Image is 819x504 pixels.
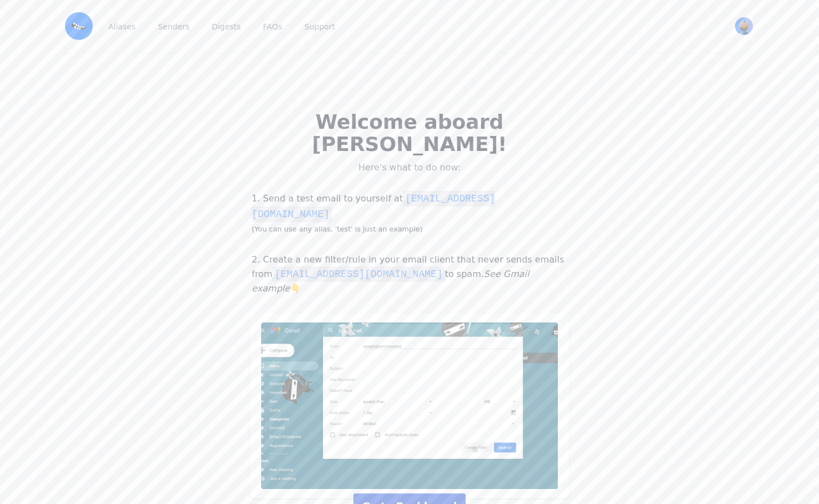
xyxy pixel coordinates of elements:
p: 1. Send a test email to yourself at [249,191,570,235]
img: Add noreply@eml.monster to a Never Send to Spam filter in Gmail [261,322,558,489]
code: [EMAIL_ADDRESS][DOMAIN_NAME] [252,191,495,222]
p: 2. Create a new filter/rule in your email client that never sends emails from to spam. 👇 [249,253,570,295]
h2: Welcome aboard [PERSON_NAME]! [285,111,534,155]
small: (You can use any alias, 'test' is just an example) [252,225,423,233]
code: [EMAIL_ADDRESS][DOMAIN_NAME] [272,266,445,282]
img: Email Monster [65,12,93,40]
img: Carlos's Avatar [735,17,753,35]
button: User menu [734,16,754,36]
p: Here's what to do now: [285,162,534,173]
